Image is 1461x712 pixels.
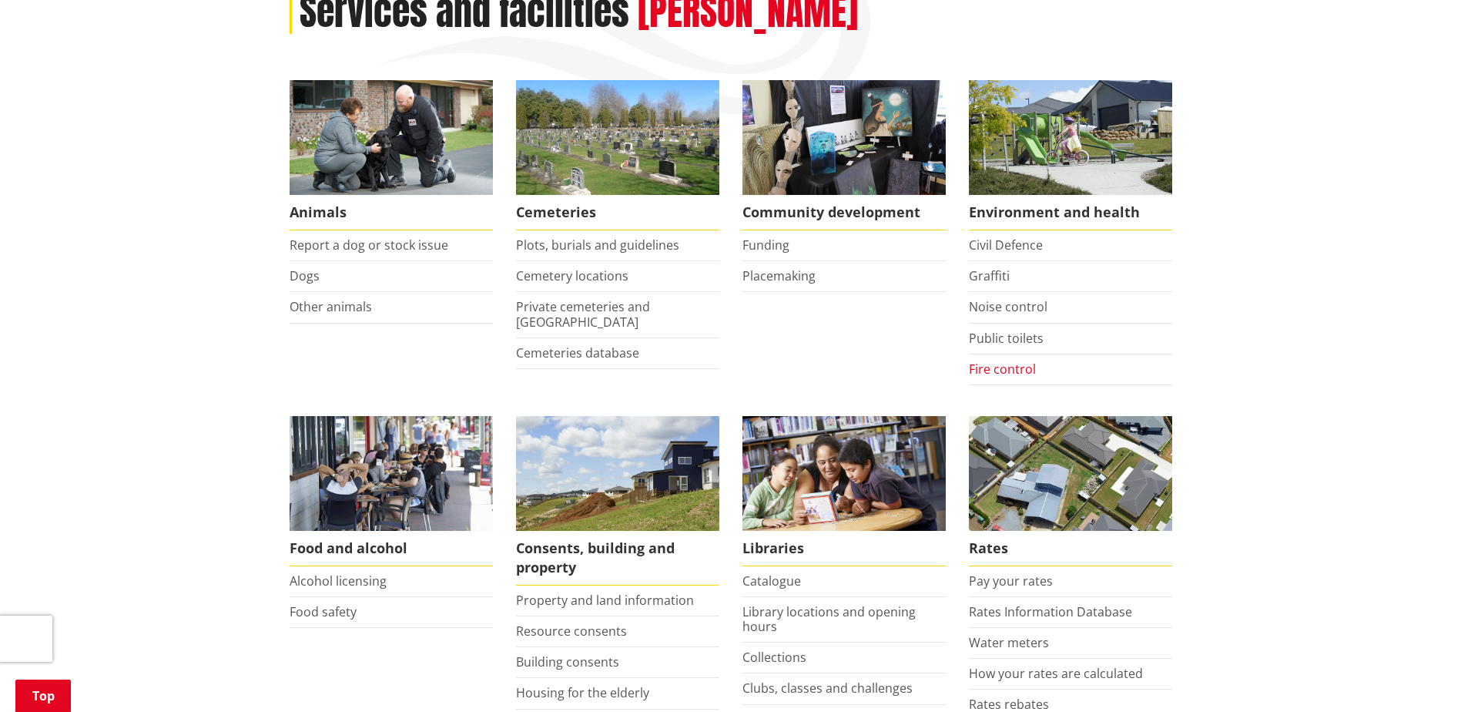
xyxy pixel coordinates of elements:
[969,634,1049,651] a: Water meters
[969,267,1010,284] a: Graffiti
[516,653,619,670] a: Building consents
[969,665,1143,682] a: How your rates are calculated
[516,237,679,254] a: Plots, burials and guidelines
[969,80,1172,195] img: New housing in Pokeno
[969,330,1044,347] a: Public toilets
[290,416,493,566] a: Food and Alcohol in the Waikato Food and alcohol
[516,684,649,701] a: Housing for the elderly
[969,361,1036,378] a: Fire control
[516,531,719,586] span: Consents, building and property
[290,267,320,284] a: Dogs
[290,416,493,531] img: Food and Alcohol in the Waikato
[290,531,493,566] span: Food and alcohol
[742,573,801,589] a: Catalogue
[290,80,493,230] a: Waikato District Council Animal Control team Animals
[742,195,946,230] span: Community development
[742,416,946,531] img: Waikato District Council libraries
[516,267,628,284] a: Cemetery locations
[516,80,719,195] img: Huntly Cemetery
[1390,647,1446,703] iframe: Messenger Launcher
[969,531,1172,566] span: Rates
[742,80,946,195] img: Matariki Travelling Suitcase Art Exhibition
[969,237,1043,254] a: Civil Defence
[969,195,1172,230] span: Environment and health
[516,298,650,330] a: Private cemeteries and [GEOGRAPHIC_DATA]
[290,298,372,315] a: Other animals
[969,603,1132,620] a: Rates Information Database
[290,80,493,195] img: Animal Control
[290,237,448,254] a: Report a dog or stock issue
[969,298,1047,315] a: Noise control
[742,680,913,697] a: Clubs, classes and challenges
[969,416,1172,566] a: Pay your rates online Rates
[742,416,946,566] a: Library membership is free to everyone who lives in the Waikato district. Libraries
[290,603,357,620] a: Food safety
[290,573,387,589] a: Alcohol licensing
[516,195,719,230] span: Cemeteries
[516,592,694,609] a: Property and land information
[516,416,719,531] img: Land and property thumbnail
[969,80,1172,230] a: New housing in Pokeno Environment and health
[969,416,1172,531] img: Rates-thumbnail
[742,649,806,666] a: Collections
[742,267,816,284] a: Placemaking
[516,80,719,230] a: Huntly Cemetery Cemeteries
[742,603,916,635] a: Library locations and opening hours
[516,344,639,361] a: Cemeteries database
[742,531,946,566] span: Libraries
[969,573,1053,589] a: Pay your rates
[742,237,789,254] a: Funding
[516,416,719,586] a: New Pokeno housing development Consents, building and property
[516,623,627,640] a: Resource consents
[742,80,946,230] a: Matariki Travelling Suitcase Art Exhibition Community development
[15,680,71,712] a: Top
[290,195,493,230] span: Animals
